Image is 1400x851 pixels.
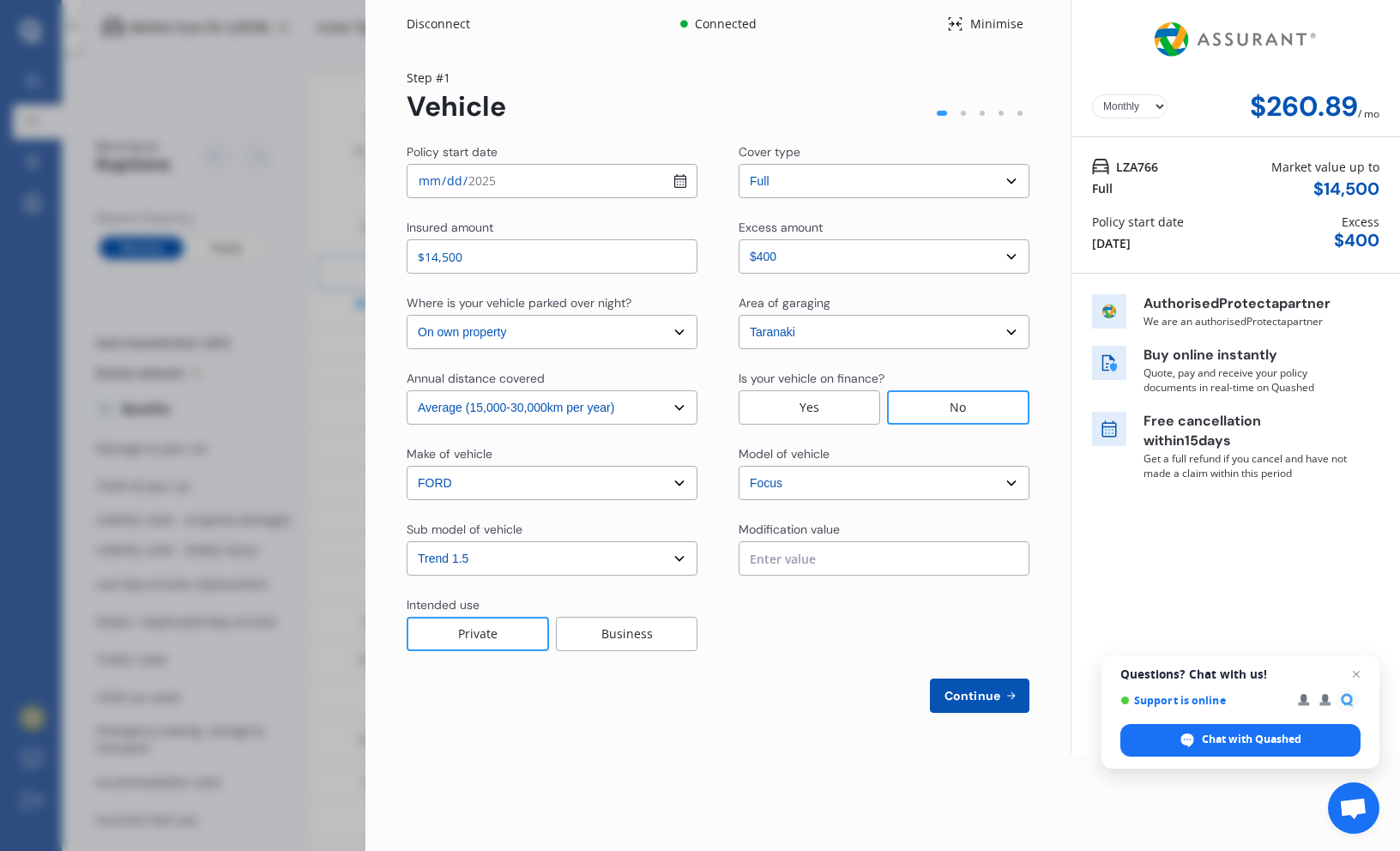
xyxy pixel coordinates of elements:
div: Modification value [739,521,840,538]
p: Free cancellation within 15 days [1144,412,1349,451]
div: Annual distance covered [407,370,545,387]
span: Chat with Quashed [1202,732,1301,747]
div: Sub model of vehicle [407,521,522,538]
span: Continue [941,689,1004,703]
div: Policy start date [1092,213,1184,231]
p: Get a full refund if you cancel and have not made a claim within this period [1144,451,1349,480]
input: Enter insured amount [407,239,697,274]
img: insurer icon [1092,294,1126,329]
input: dd / mm / yyyy [407,164,697,198]
div: Policy start date [407,143,498,160]
div: Is your vehicle on finance? [739,370,884,387]
div: Vehicle [407,91,506,123]
div: Make of vehicle [407,445,492,462]
div: Business [556,617,697,651]
div: Insured amount [407,219,493,236]
a: Open chat [1328,782,1379,834]
p: We are an authorised Protecta partner [1144,314,1349,329]
div: Market value up to [1271,158,1379,176]
div: Minimise [963,15,1029,33]
span: LZA766 [1116,158,1158,176]
p: Authorised Protecta partner [1144,294,1349,314]
div: Model of vehicle [739,445,830,462]
p: Quote, pay and receive your policy documents in real-time on Quashed [1144,365,1349,395]
button: Continue [930,679,1029,713]
div: $ 400 [1334,231,1379,250]
div: $ 14,500 [1313,179,1379,199]
div: Full [1092,179,1113,197]
p: Buy online instantly [1144,346,1349,365]
div: Excess [1342,213,1379,231]
img: free cancel icon [1092,412,1126,446]
div: Excess amount [739,219,823,236]
div: No [887,390,1029,425]
img: Assurant.png [1150,7,1322,72]
div: Private [407,617,549,651]
div: Step # 1 [407,69,506,87]
div: [DATE] [1092,234,1131,252]
div: Intended use [407,596,480,613]
div: Connected [691,15,759,33]
div: $260.89 [1250,91,1358,123]
div: Disconnect [407,15,489,33]
div: Yes [739,390,880,425]
span: Support is online [1120,694,1286,707]
input: Enter value [739,541,1029,576]
img: buy online icon [1092,346,1126,380]
div: Where is your vehicle parked over night? [407,294,631,311]
div: Cover type [739,143,800,160]
span: Chat with Quashed [1120,724,1361,757]
span: Questions? Chat with us! [1120,667,1361,681]
div: / mo [1358,91,1379,123]
div: Area of garaging [739,294,830,311]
